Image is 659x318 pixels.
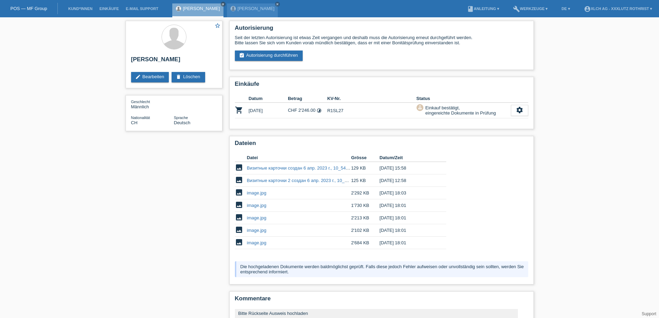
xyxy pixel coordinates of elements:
[464,7,503,11] a: bookAnleitung ▾
[183,6,220,11] a: [PERSON_NAME]
[135,74,141,80] i: edit
[351,187,379,199] td: 2'292 KB
[214,22,221,30] a: star_border
[235,176,243,184] i: image
[131,99,174,109] div: Männlich
[379,154,436,162] th: Datum/Zeit
[351,154,379,162] th: Grösse
[235,201,243,209] i: image
[288,94,327,103] th: Betrag
[221,2,225,6] i: close
[172,72,205,82] a: deleteLöschen
[238,6,275,11] a: [PERSON_NAME]
[235,226,243,234] i: image
[351,199,379,212] td: 1'730 KB
[235,238,243,246] i: image
[351,224,379,237] td: 2'102 KB
[235,51,303,61] a: assignment_turned_inAutorisierung durchführen
[235,140,528,150] h2: Dateien
[516,106,523,114] i: settings
[221,2,226,7] a: close
[247,215,266,220] a: image.jpg
[510,7,551,11] a: buildWerkzeuge ▾
[235,188,243,197] i: image
[249,103,288,118] td: [DATE]
[247,190,266,196] a: image.jpg
[235,35,528,45] div: Seit der letzten Autorisierung ist etwas Zeit vergangen und deshalb muss die Autorisierung erneut...
[131,120,138,125] span: Schweiz
[10,6,47,11] a: POS — MF Group
[131,72,169,82] a: editBearbeiten
[275,2,280,7] a: close
[467,6,474,12] i: book
[247,165,362,171] a: Визитные карточки создан 6 апр. 2023 г., 10_54_49.png
[235,106,243,114] i: POSP00028084
[379,187,436,199] td: [DATE] 18:03
[351,237,379,249] td: 2'684 KB
[131,100,150,104] span: Geschlecht
[131,56,217,66] h2: [PERSON_NAME]
[558,7,573,11] a: DE ▾
[351,174,379,187] td: 125 KB
[513,6,520,12] i: build
[235,81,528,91] h2: Einkäufe
[584,6,591,12] i: account_circle
[351,162,379,174] td: 129 KB
[238,311,514,316] div: Bitte Rückseite Ausweis hochladen
[176,74,181,80] i: delete
[247,240,266,245] a: image.jpg
[379,174,436,187] td: [DATE] 12:58
[351,212,379,224] td: 2'213 KB
[235,163,243,172] i: image
[327,94,417,103] th: KV-Nr.
[580,7,656,11] a: account_circleXLCH AG - XXXLutz Rothrist ▾
[96,7,122,11] a: Einkäufe
[379,162,436,174] td: [DATE] 15:58
[235,25,528,35] h2: Autorisierung
[122,7,162,11] a: E-Mail Support
[642,311,656,316] a: Support
[235,295,528,306] h2: Kommentare
[247,154,351,162] th: Datei
[317,108,322,113] i: Fixe Raten - Zinsübernahme durch Kunde (6 Raten)
[235,213,243,221] i: image
[247,178,366,183] a: Визитные карточки 2 создан 6 апр. 2023 г., 10_54_49.png
[379,237,436,249] td: [DATE] 18:01
[247,228,266,233] a: image.jpg
[276,2,279,6] i: close
[131,116,150,120] span: Nationalität
[235,261,528,277] div: Die hochgeladenen Dokumente werden baldmöglichst geprüft. Falls diese jedoch Fehler aufweisen ode...
[418,105,422,110] i: approval
[239,53,245,58] i: assignment_turned_in
[65,7,96,11] a: Kund*innen
[249,94,288,103] th: Datum
[288,103,327,118] td: CHF 2'246.00
[214,22,221,29] i: star_border
[174,120,191,125] span: Deutsch
[379,199,436,212] td: [DATE] 18:01
[423,104,496,117] div: Einkauf bestätigt, eingereichte Dokumente in Prüfung
[379,224,436,237] td: [DATE] 18:01
[417,94,511,103] th: Status
[247,203,266,208] a: image.jpg
[327,103,417,118] td: R1SL27
[379,212,436,224] td: [DATE] 18:01
[174,116,188,120] span: Sprache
